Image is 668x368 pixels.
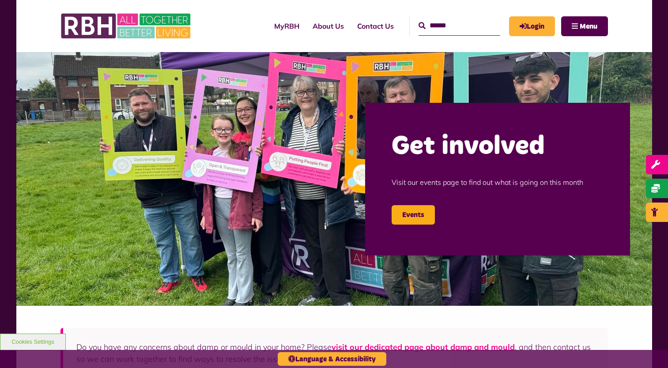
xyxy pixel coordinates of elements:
[268,14,306,38] a: MyRBH
[580,23,597,30] span: Menu
[392,129,604,164] h2: Get involved
[306,14,351,38] a: About Us
[16,52,652,306] img: Image (22)
[561,16,608,36] button: Navigation
[509,16,555,36] a: MyRBH
[76,341,595,365] p: Do you have any concerns about damp or mould in your home? Please , and then contact us so we can...
[278,352,386,366] button: Language & Accessibility
[392,205,435,225] a: Events
[351,14,400,38] a: Contact Us
[60,9,193,43] img: RBH
[392,164,604,201] p: Visit our events page to find out what is going on this month
[332,342,515,352] a: visit our dedicated page about damp and mould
